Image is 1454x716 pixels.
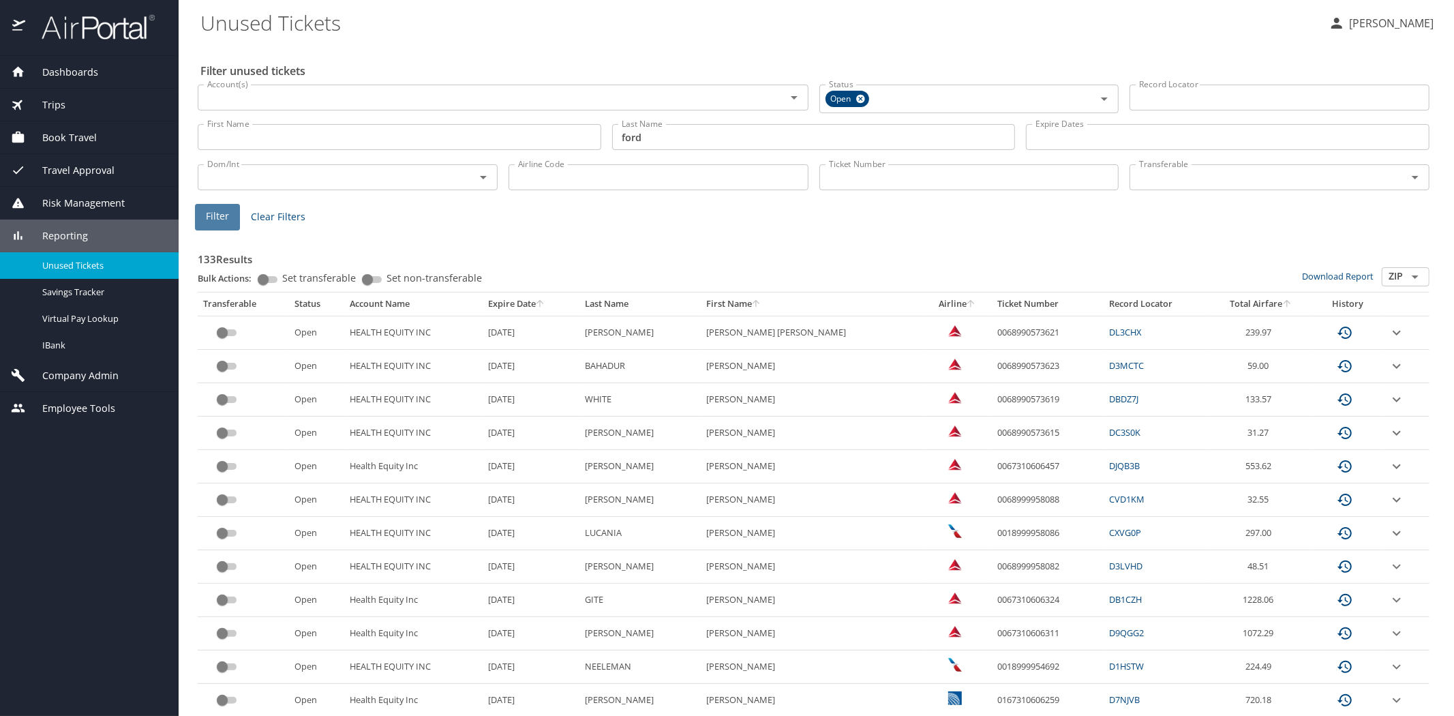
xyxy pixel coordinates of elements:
td: [PERSON_NAME] [580,483,701,517]
a: DBDZ7J [1109,393,1138,405]
button: Open [1095,89,1114,108]
button: Open [785,88,804,107]
button: Clear Filters [245,205,311,230]
td: [DATE] [483,450,579,483]
td: [PERSON_NAME] [580,316,701,349]
td: [PERSON_NAME] [PERSON_NAME] [701,316,923,349]
button: expand row [1389,692,1405,708]
td: HEALTH EQUITY INC [344,550,483,584]
td: 0068990573623 [992,350,1104,383]
td: 133.57 [1209,383,1313,417]
img: Delta Airlines [948,558,962,571]
span: Reporting [25,228,88,243]
td: [DATE] [483,383,579,417]
span: Open [826,92,860,106]
td: 0067310606457 [992,450,1104,483]
td: 297.00 [1209,517,1313,550]
img: Delta Airlines [948,458,962,471]
td: Open [289,617,344,651]
div: Transferable [203,298,284,310]
span: Virtual Pay Lookup [42,312,162,325]
a: DL3CHX [1109,326,1141,338]
button: expand row [1389,458,1405,475]
td: 0018999958086 [992,517,1104,550]
td: [DATE] [483,517,579,550]
th: Record Locator [1104,293,1209,316]
img: Delta Airlines [948,591,962,605]
td: Open [289,417,344,450]
td: BAHADUR [580,350,701,383]
button: sort [752,300,761,309]
td: [DATE] [483,417,579,450]
span: IBank [42,339,162,352]
td: HEALTH EQUITY INC [344,316,483,349]
span: Book Travel [25,130,97,145]
td: Open [289,517,344,550]
span: Unused Tickets [42,259,162,272]
span: Dashboards [25,65,98,80]
span: Trips [25,98,65,113]
button: Open [474,168,493,187]
p: Bulk Actions: [198,272,262,284]
span: Travel Approval [25,163,115,178]
td: [PERSON_NAME] [701,383,923,417]
a: D3MCTC [1109,359,1144,372]
td: Open [289,550,344,584]
th: Total Airfare [1209,293,1313,316]
button: expand row [1389,425,1405,441]
td: Open [289,483,344,517]
a: CVD1KM [1109,493,1145,505]
td: [PERSON_NAME] [701,517,923,550]
button: expand row [1389,592,1405,608]
td: HEALTH EQUITY INC [344,417,483,450]
td: LUCANIA [580,517,701,550]
img: icon-airportal.png [12,14,27,40]
img: Delta Airlines [948,424,962,438]
td: [PERSON_NAME] [701,350,923,383]
td: HEALTH EQUITY INC [344,651,483,684]
td: [PERSON_NAME] [580,617,701,651]
td: [DATE] [483,651,579,684]
td: Health Equity Inc [344,617,483,651]
td: [PERSON_NAME] [701,651,923,684]
td: Open [289,584,344,617]
a: D1HSTW [1109,660,1144,672]
td: 59.00 [1209,350,1313,383]
td: [PERSON_NAME] [701,550,923,584]
th: Airline [923,293,992,316]
button: sort [536,300,545,309]
a: DJQB3B [1109,460,1140,472]
button: sort [967,300,976,309]
td: NEELEMAN [580,651,701,684]
td: HEALTH EQUITY INC [344,383,483,417]
div: Open [826,91,869,107]
td: [DATE] [483,584,579,617]
td: [PERSON_NAME] [701,584,923,617]
img: American Airlines [948,524,962,538]
button: expand row [1389,659,1405,675]
button: [PERSON_NAME] [1323,11,1439,35]
img: United Airlines [948,691,962,705]
img: Delta Airlines [948,625,962,638]
td: 31.27 [1209,417,1313,450]
th: Ticket Number [992,293,1104,316]
td: [PERSON_NAME] [580,450,701,483]
td: HEALTH EQUITY INC [344,517,483,550]
img: Delta Airlines [948,324,962,338]
span: Set non-transferable [387,273,482,283]
td: Open [289,350,344,383]
p: [PERSON_NAME] [1345,15,1434,31]
button: expand row [1389,525,1405,541]
span: Filter [206,208,229,225]
td: [PERSON_NAME] [701,617,923,651]
td: [DATE] [483,550,579,584]
th: Account Name [344,293,483,316]
td: 239.97 [1209,316,1313,349]
button: expand row [1389,625,1405,642]
th: First Name [701,293,923,316]
td: Open [289,651,344,684]
img: American Airlines [948,658,962,672]
td: 0067310606324 [992,584,1104,617]
td: [PERSON_NAME] [701,417,923,450]
td: [DATE] [483,350,579,383]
